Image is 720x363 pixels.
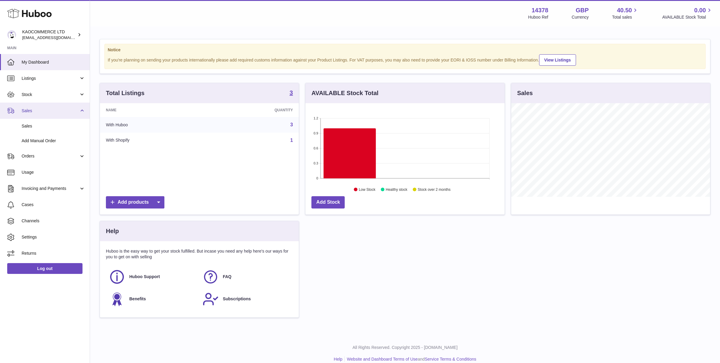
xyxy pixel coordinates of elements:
[202,269,290,285] a: FAQ
[425,357,476,361] a: Service Terms & Conditions
[22,153,79,159] span: Orders
[314,161,318,165] text: 0.3
[22,92,79,97] span: Stock
[22,186,79,191] span: Invoicing and Payments
[108,47,702,53] strong: Notice
[100,117,207,133] td: With Huboo
[22,218,85,224] span: Channels
[289,90,293,97] a: 3
[528,14,548,20] div: Huboo Ref
[662,6,713,20] a: 0.00 AVAILABLE Stock Total
[223,274,232,280] span: FAQ
[418,187,451,192] text: Stock over 2 months
[22,234,85,240] span: Settings
[106,227,119,235] h3: Help
[109,269,196,285] a: Huboo Support
[612,14,639,20] span: Total sales
[100,103,207,117] th: Name
[345,356,476,362] li: and
[347,357,418,361] a: Website and Dashboard Terms of Use
[386,187,408,192] text: Healthy stock
[129,274,160,280] span: Huboo Support
[311,196,345,208] a: Add Stock
[7,30,16,39] img: hello@lunera.co.uk
[290,138,293,143] a: 1
[106,89,145,97] h3: Total Listings
[106,196,164,208] a: Add products
[95,345,715,350] p: All Rights Reserved. Copyright 2025 - [DOMAIN_NAME]
[576,6,589,14] strong: GBP
[314,146,318,150] text: 0.6
[334,357,343,361] a: Help
[22,169,85,175] span: Usage
[316,176,318,180] text: 0
[22,202,85,208] span: Cases
[289,90,293,96] strong: 3
[106,248,293,260] p: Huboo is the easy way to get your stock fulfilled. But incase you need any help here's our ways f...
[662,14,713,20] span: AVAILABLE Stock Total
[108,53,702,66] div: If you're planning on sending your products internationally please add required customs informati...
[359,187,376,192] text: Low Stock
[202,291,290,307] a: Subscriptions
[539,54,576,66] a: View Listings
[22,250,85,256] span: Returns
[314,116,318,120] text: 1.2
[314,131,318,135] text: 0.9
[22,123,85,129] span: Sales
[290,122,293,127] a: 3
[22,29,76,40] div: KAOCOMMERCE LTD
[22,35,88,40] span: [EMAIL_ADDRESS][DOMAIN_NAME]
[100,133,207,148] td: With Shopify
[22,76,79,81] span: Listings
[129,296,146,302] span: Benefits
[517,89,533,97] h3: Sales
[612,6,639,20] a: 40.50 Total sales
[22,59,85,65] span: My Dashboard
[311,89,378,97] h3: AVAILABLE Stock Total
[22,138,85,144] span: Add Manual Order
[7,263,82,274] a: Log out
[223,296,251,302] span: Subscriptions
[109,291,196,307] a: Benefits
[572,14,589,20] div: Currency
[694,6,706,14] span: 0.00
[532,6,548,14] strong: 14378
[617,6,632,14] span: 40.50
[22,108,79,114] span: Sales
[207,103,299,117] th: Quantity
